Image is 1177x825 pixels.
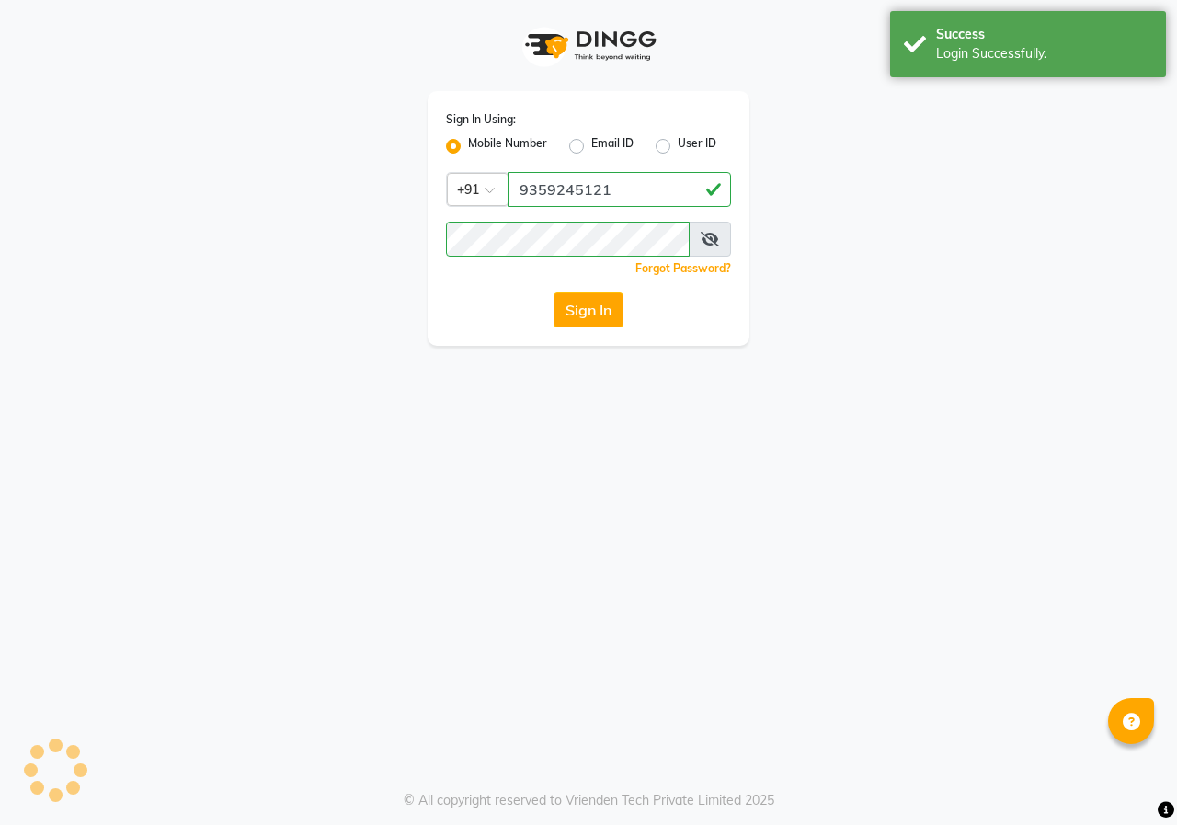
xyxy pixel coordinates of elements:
[936,25,1152,44] div: Success
[554,292,623,327] button: Sign In
[515,18,662,73] img: logo1.svg
[446,222,690,257] input: Username
[591,135,634,157] label: Email ID
[936,44,1152,63] div: Login Successfully.
[1100,751,1159,807] iframe: chat widget
[508,172,731,207] input: Username
[468,135,547,157] label: Mobile Number
[635,261,731,275] a: Forgot Password?
[678,135,716,157] label: User ID
[446,111,516,128] label: Sign In Using:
